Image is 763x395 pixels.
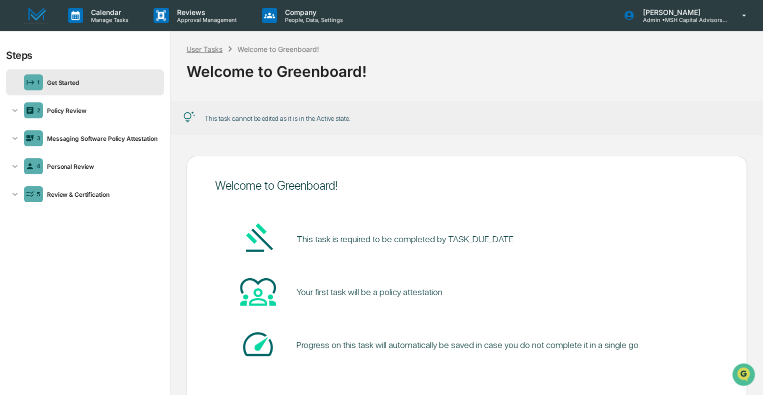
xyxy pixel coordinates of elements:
p: Reviews [169,8,242,16]
div: Steps [6,49,32,61]
div: Review & Certification [43,191,160,198]
p: Company [277,8,348,16]
div: 🗄️ [72,127,80,135]
a: 🗄️Attestations [68,122,128,140]
img: Gavel [240,220,276,256]
iframe: Open customer support [731,362,758,389]
div: Welcome to Greenboard! [237,45,319,53]
img: logo [24,7,48,24]
div: Messaging Software Policy Attestation [43,135,160,142]
img: Speed-dial [240,326,276,362]
div: Personal Review [43,163,160,170]
div: 5 [36,191,40,198]
div: Welcome to Greenboard! [215,178,718,193]
p: Approval Management [169,16,242,23]
img: Heart [240,273,276,309]
div: Progress on this task will automatically be saved in case you do not complete it in a single go. [296,340,639,350]
div: 4 [36,163,40,170]
p: People, Data, Settings [277,16,348,23]
div: Your first task will be a policy attestation. [296,287,444,297]
div: We're available if you need us! [34,86,126,94]
p: [PERSON_NAME] [634,8,727,16]
p: How can we help? [10,21,182,37]
a: 🖐️Preclearance [6,122,68,140]
a: 🔎Data Lookup [6,141,67,159]
span: Preclearance [20,126,64,136]
span: Pylon [99,169,121,177]
div: Get Started [43,79,160,86]
div: 🔎 [10,146,18,154]
div: Start new chat [34,76,164,86]
button: Start new chat [170,79,182,91]
div: This task cannot be edited as it is in the Active state. [205,114,350,122]
pre: This task is required to be completed by TASK_DUE_DATE [296,232,513,246]
span: Data Lookup [20,145,63,155]
div: 2 [37,107,40,114]
span: Attestations [82,126,124,136]
img: 1746055101610-c473b297-6a78-478c-a979-82029cc54cd1 [10,76,28,94]
p: Admin • MSH Capital Advisors LLC - RIA [634,16,727,23]
p: Manage Tasks [83,16,133,23]
div: 🖐️ [10,127,18,135]
p: Calendar [83,8,133,16]
div: Policy Review [43,107,160,114]
a: Powered byPylon [70,169,121,177]
div: 3 [36,135,40,142]
div: User Tasks [186,45,222,53]
div: Welcome to Greenboard! [186,54,747,80]
img: Tip [183,111,195,123]
div: 1 [37,79,40,86]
